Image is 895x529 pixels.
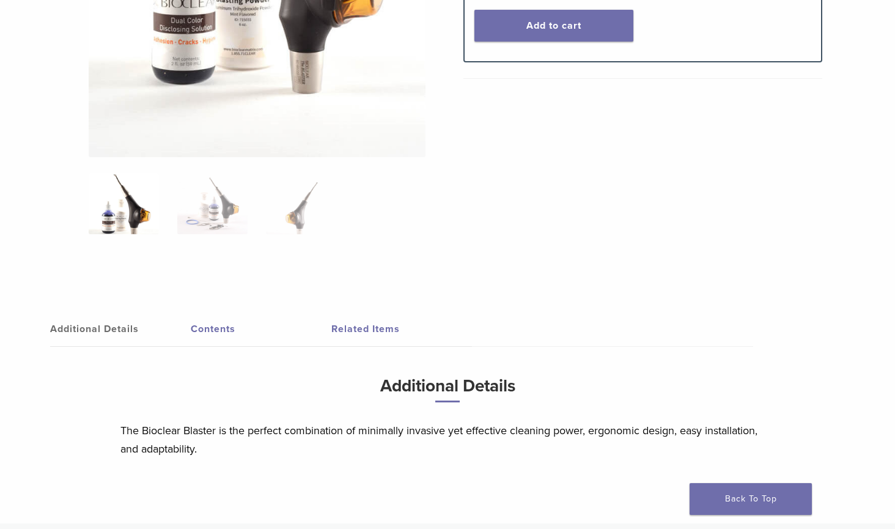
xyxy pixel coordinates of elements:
a: Back To Top [690,483,812,515]
a: Contents [191,312,331,346]
h3: Additional Details [120,371,775,412]
button: Add to cart [474,10,634,42]
p: The Bioclear Blaster is the perfect combination of minimally invasive yet effective cleaning powe... [120,421,775,458]
img: Bioclear-Blaster-Kit-Simplified-1-e1548850725122-324x324.jpg [89,173,159,234]
img: Blaster Kit - Image 3 [266,173,336,234]
a: Related Items [331,312,472,346]
img: Blaster Kit - Image 2 [177,173,248,234]
a: Additional Details [50,312,191,346]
